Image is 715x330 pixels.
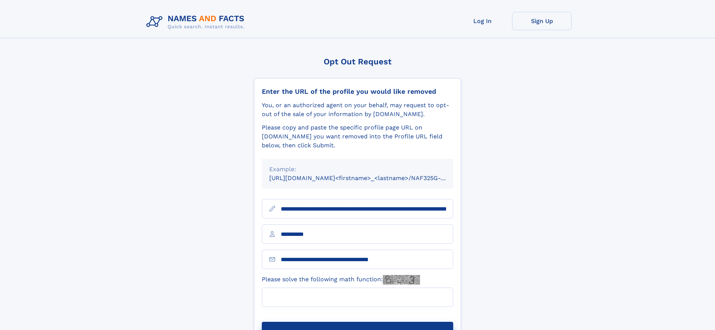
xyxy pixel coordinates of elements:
[262,275,420,285] label: Please solve the following math function:
[269,165,446,174] div: Example:
[269,174,467,182] small: [URL][DOMAIN_NAME]<firstname>_<lastname>/NAF325G-xxxxxxxx
[512,12,572,30] a: Sign Up
[143,12,251,32] img: Logo Names and Facts
[254,57,461,66] div: Opt Out Request
[262,87,453,96] div: Enter the URL of the profile you would like removed
[262,101,453,119] div: You, or an authorized agent on your behalf, may request to opt-out of the sale of your informatio...
[262,123,453,150] div: Please copy and paste the specific profile page URL on [DOMAIN_NAME] you want removed into the Pr...
[452,12,512,30] a: Log In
